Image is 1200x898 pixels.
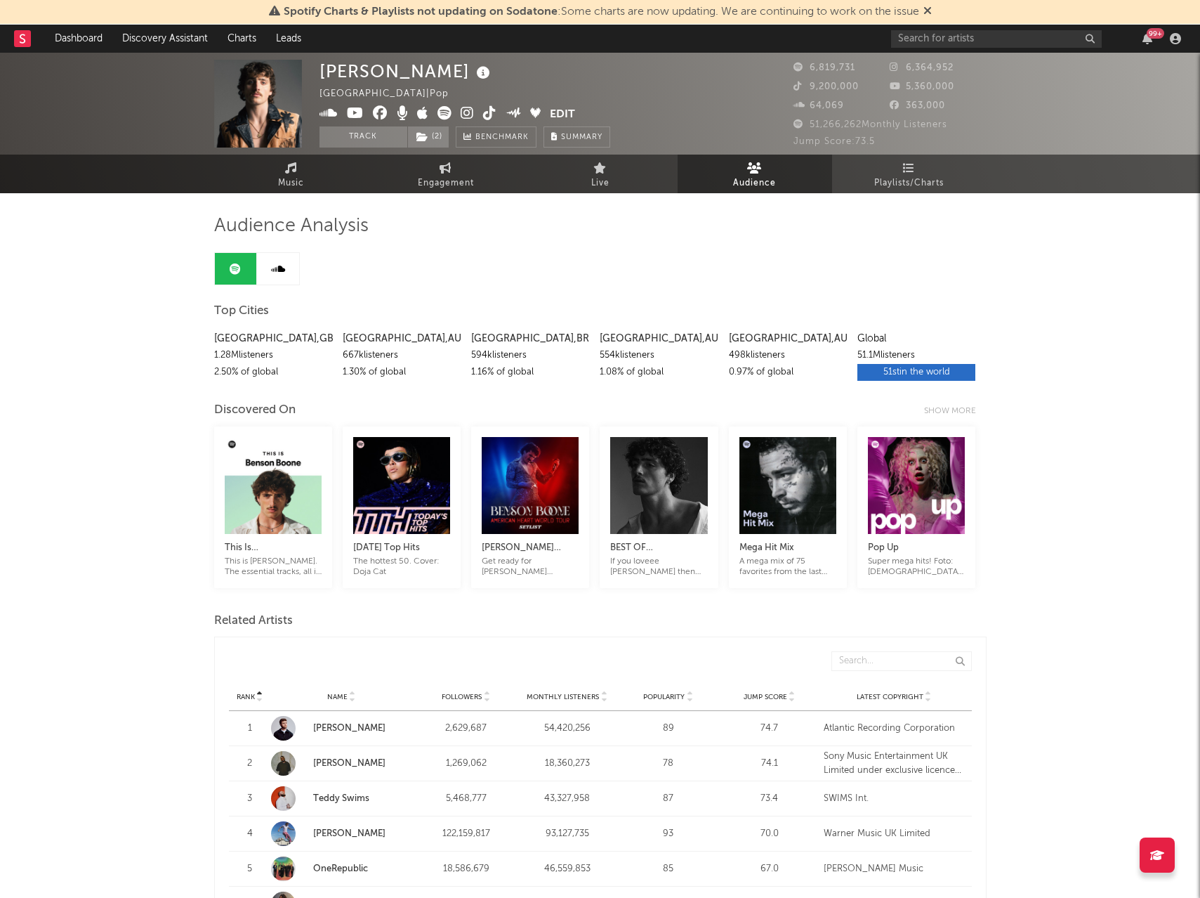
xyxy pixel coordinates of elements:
div: 1.28M listeners [214,347,332,364]
span: Latest Copyright [857,693,923,701]
div: Atlantic Recording Corporation [824,722,965,736]
a: [PERSON_NAME] [313,724,385,733]
span: Summary [561,134,602,141]
div: 78 [621,757,716,771]
div: 554k listeners [600,347,718,364]
div: 5 [236,862,264,876]
a: OneRepublic [313,864,368,873]
a: Benchmark [456,126,536,148]
div: Global [857,330,975,347]
a: [PERSON_NAME] [271,821,412,846]
span: Name [327,693,348,701]
div: 4 [236,827,264,841]
div: 70.0 [723,827,817,841]
div: This is [PERSON_NAME]. The essential tracks, all in one playlist. [225,557,322,578]
div: If you loveee [PERSON_NAME] then you’ll lovee this!! Make sure to saveeeeeee🌚💗💗 [610,557,707,578]
div: Sony Music Entertainment UK Limited under exclusive licence from Its Okay To Feel Limited [824,750,965,777]
div: 1 [236,722,264,736]
span: 9,200,000 [793,82,859,91]
a: BEST OF [PERSON_NAME]If you loveee [PERSON_NAME] then you’ll lovee this!! Make sure to saveeeeeee🌚💗💗 [610,526,707,578]
span: 5,360,000 [890,82,954,91]
div: 3 [236,792,264,806]
div: [GEOGRAPHIC_DATA] , GB [214,330,332,347]
span: Audience Analysis [214,218,369,235]
button: Track [319,126,407,148]
div: 1.16 % of global [471,364,589,381]
div: 122,159,817 [419,827,513,841]
a: Pop UpSuper mega hits! Foto: [DEMOGRAPHIC_DATA][PERSON_NAME] [868,526,965,578]
a: Teddy Swims [313,794,369,803]
a: Engagement [369,155,523,193]
div: 93,127,735 [520,827,614,841]
div: [GEOGRAPHIC_DATA] | Pop [319,86,465,103]
div: 54,420,256 [520,722,614,736]
div: 18,586,679 [419,862,513,876]
a: [PERSON_NAME] Setlist - American Heart Tour 2025Get ready for [PERSON_NAME] American Heart Tour w... [482,526,579,578]
button: (2) [408,126,449,148]
a: [PERSON_NAME] [271,751,412,776]
div: [DATE] Top Hits [353,540,450,557]
button: 99+ [1142,33,1152,44]
span: Playlists/Charts [874,175,944,192]
span: Engagement [418,175,474,192]
span: Top Cities [214,303,269,320]
span: 64,069 [793,101,844,110]
a: [PERSON_NAME] [313,759,385,768]
div: 73.4 [723,792,817,806]
div: 0.97 % of global [729,364,847,381]
span: 363,000 [890,101,945,110]
a: This Is [PERSON_NAME]This is [PERSON_NAME]. The essential tracks, all in one playlist. [225,526,322,578]
div: 18,360,273 [520,757,614,771]
span: ( 2 ) [407,126,449,148]
div: [GEOGRAPHIC_DATA] , BR [471,330,589,347]
div: [GEOGRAPHIC_DATA] , AU [600,330,718,347]
div: Discovered On [214,402,296,419]
span: Jump Score [744,693,787,701]
div: 67.0 [723,862,817,876]
span: Related Artists [214,613,293,630]
span: Benchmark [475,129,529,146]
div: 43,327,958 [520,792,614,806]
div: 85 [621,862,716,876]
a: [PERSON_NAME] [313,829,385,838]
input: Search for artists [891,30,1102,48]
a: Mega Hit MixA mega mix of 75 favorites from the last few years! [739,526,836,578]
div: 89 [621,722,716,736]
span: Music [278,175,304,192]
div: 1.08 % of global [600,364,718,381]
span: Spotify Charts & Playlists not updating on Sodatone [284,6,558,18]
span: Followers [442,693,482,701]
span: : Some charts are now updating. We are continuing to work on the issue [284,6,919,18]
span: Dismiss [923,6,932,18]
div: Super mega hits! Foto: [DEMOGRAPHIC_DATA][PERSON_NAME] [868,557,965,578]
a: OneRepublic [271,857,412,881]
span: Jump Score: 73.5 [793,137,875,146]
div: 87 [621,792,716,806]
div: 5,468,777 [419,792,513,806]
div: BEST OF [PERSON_NAME] [610,540,707,557]
a: [DATE] Top HitsThe hottest 50. Cover: Doja Cat [353,526,450,578]
a: Leads [266,25,311,53]
div: [GEOGRAPHIC_DATA] , AU [343,330,461,347]
div: Show more [924,403,987,419]
div: SWIMS Int. [824,792,965,806]
div: The hottest 50. Cover: Doja Cat [353,557,450,578]
a: [PERSON_NAME] [271,716,412,741]
div: 46,559,853 [520,862,614,876]
button: Summary [543,126,610,148]
a: Live [523,155,678,193]
div: 74.1 [723,757,817,771]
div: 594k listeners [471,347,589,364]
a: Music [214,155,369,193]
span: Popularity [643,693,685,701]
div: 1,269,062 [419,757,513,771]
a: Teddy Swims [271,786,412,811]
input: Search... [831,651,972,671]
a: Playlists/Charts [832,155,987,193]
span: Audience [733,175,776,192]
div: [PERSON_NAME] Music [824,862,965,876]
div: 74.7 [723,722,817,736]
span: 6,819,731 [793,63,855,72]
div: Get ready for [PERSON_NAME] American Heart Tour with his setlist! Track new [PERSON_NAME] tour da... [482,557,579,578]
div: Pop Up [868,540,965,557]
